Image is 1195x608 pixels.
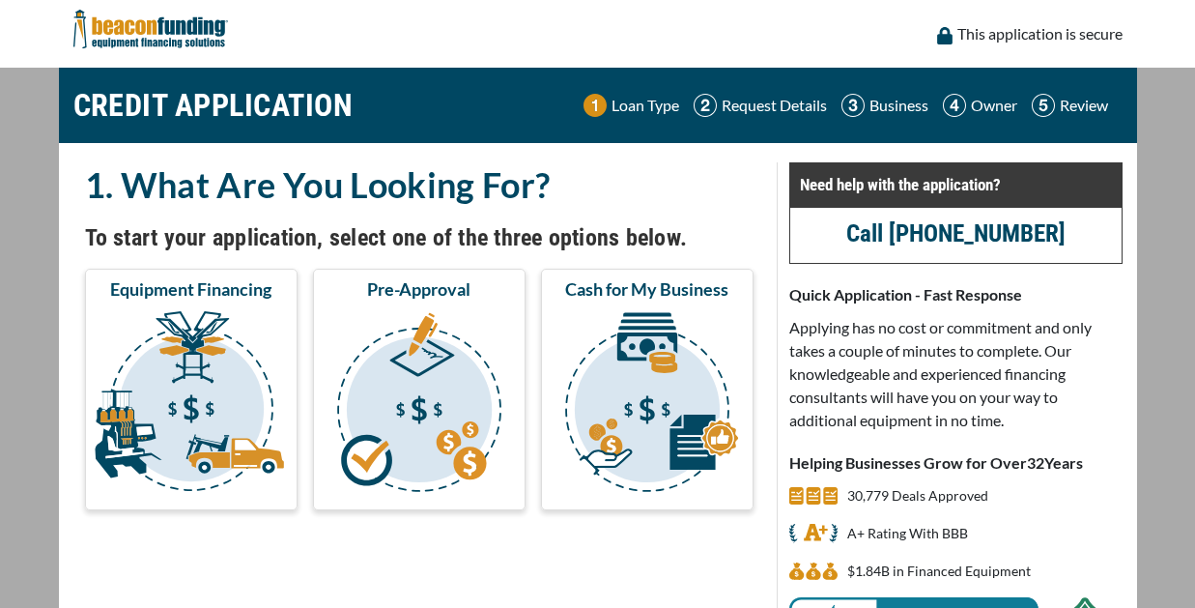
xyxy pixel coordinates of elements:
span: Pre-Approval [367,277,470,301]
img: Equipment Financing [89,308,294,502]
img: Step 1 [583,94,607,117]
button: Equipment Financing [85,269,298,510]
img: Step 4 [943,94,966,117]
p: Owner [971,94,1017,117]
img: Pre-Approval [317,308,522,502]
img: Step 5 [1032,94,1055,117]
p: 30,779 Deals Approved [847,484,988,507]
img: lock icon to convery security [937,27,953,44]
span: Cash for My Business [565,277,728,301]
a: Call [PHONE_NUMBER] [846,219,1066,247]
img: Step 3 [841,94,865,117]
h1: CREDIT APPLICATION [73,77,354,133]
p: Need help with the application? [800,173,1112,196]
p: Applying has no cost or commitment and only takes a couple of minutes to complete. Our knowledgea... [789,316,1123,432]
p: Helping Businesses Grow for Over Years [789,451,1123,475]
span: Equipment Financing [110,277,271,301]
p: This application is secure [957,22,1123,45]
img: Cash for My Business [545,308,750,502]
h2: 1. What Are You Looking For? [85,162,754,207]
p: Review [1060,94,1108,117]
h4: To start your application, select one of the three options below. [85,221,754,254]
img: Step 2 [694,94,717,117]
button: Cash for My Business [541,269,754,510]
p: A+ Rating With BBB [847,522,968,545]
p: Quick Application - Fast Response [789,283,1123,306]
p: $1,843,611,914 in Financed Equipment [847,560,1031,583]
p: Business [869,94,928,117]
p: Loan Type [612,94,679,117]
p: Request Details [722,94,827,117]
span: 32 [1027,453,1044,472]
button: Pre-Approval [313,269,526,510]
